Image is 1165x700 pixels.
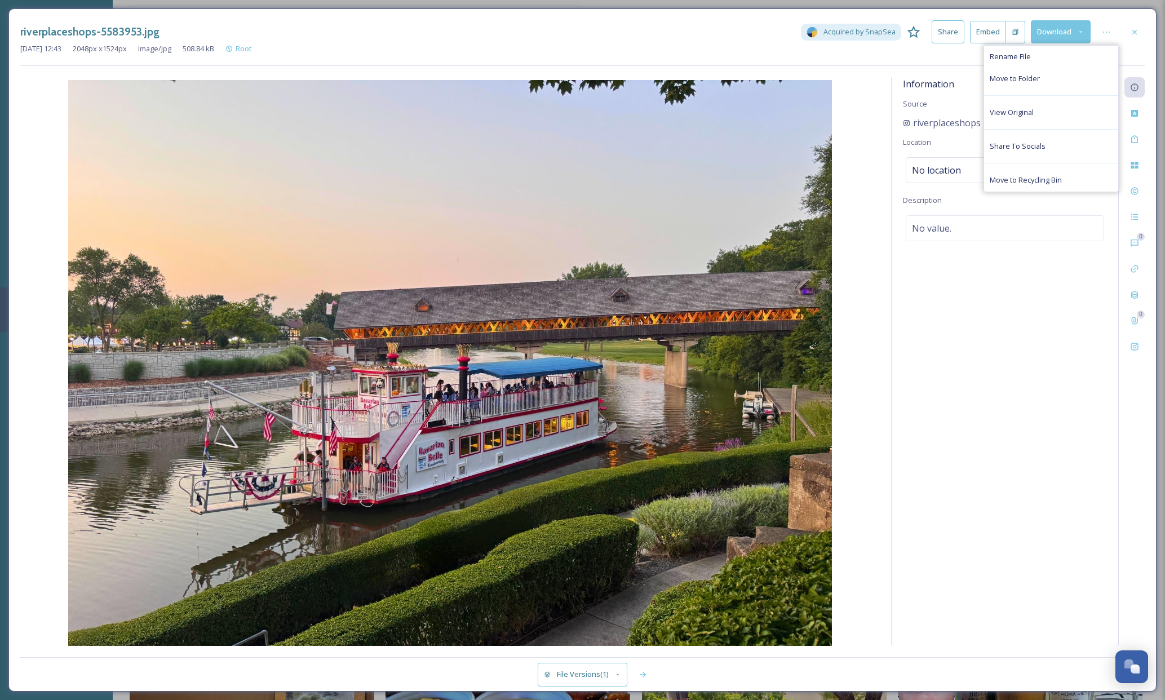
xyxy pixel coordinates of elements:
span: No value. [912,221,951,235]
div: 0 [1137,233,1145,241]
span: Rename File [990,51,1031,62]
button: File Versions(1) [538,663,628,686]
span: Share To Socials [990,141,1046,152]
span: 508.84 kB [183,43,214,54]
img: snapsea-logo.png [807,26,818,38]
span: 2048 px x 1524 px [73,43,127,54]
span: Acquired by SnapSea [823,26,896,37]
span: riverplaceshops [913,116,981,130]
span: View Original [990,107,1034,118]
span: No location [912,163,961,177]
span: Move to Recycling Bin [990,175,1062,185]
button: Download [1031,20,1091,43]
div: 0 [1137,311,1145,318]
span: Source [903,99,927,109]
button: Embed [970,21,1006,43]
span: Description [903,195,942,205]
span: Move to Folder [990,73,1040,84]
span: image/jpg [138,43,171,54]
span: Location [903,137,931,147]
img: riverplaceshops-5583953.jpg [20,80,880,648]
span: Root [236,43,252,54]
h3: riverplaceshops-5583953.jpg [20,24,160,40]
button: Open Chat [1115,650,1148,683]
a: riverplaceshops [903,116,981,130]
span: [DATE] 12:43 [20,43,61,54]
span: Information [903,78,954,90]
button: Share [932,20,964,43]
